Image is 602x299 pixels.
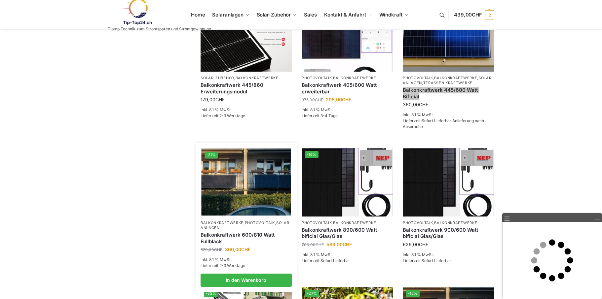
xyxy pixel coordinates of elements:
p: inkl. 8,1 % MwSt. [302,107,393,113]
bdi: 295,00 [326,97,351,102]
a: 439,00CHF 2 [454,5,494,25]
bdi: 520,00 [201,247,222,252]
span: Lieferzeit: [403,258,451,263]
a: -31%2 Balkonkraftwerke [201,149,291,216]
bdi: 179,00 [201,97,225,102]
iframe: Live Hilfe [503,222,602,299]
span: CHF [316,242,324,247]
p: , , [201,220,292,231]
p: , [201,76,292,81]
a: Terassen Kraftwerke [423,81,472,85]
span: CHF [419,242,428,247]
span: Lieferzeit: [403,118,484,129]
img: Balkonkraftwerk 445/860 Erweiterungsmodul [201,3,292,72]
span: Solaranlagen [212,12,244,18]
a: Photovoltaik [302,76,332,80]
bdi: 629,00 [403,242,428,247]
span: 3-4 Tage [320,113,338,118]
a: Photovoltaik [245,220,275,225]
p: inkl. 8,1 % MwSt. [302,252,393,258]
span: Sofort Lieferbar [422,258,451,263]
img: Solaranlage für den kleinen Balkon [403,3,494,72]
img: Bificiales Hochleistungsmodul [302,148,393,216]
a: Photovoltaik [403,220,433,225]
p: Tiptop Technik zum Stromsparen und Stromgewinnung [108,27,211,31]
a: Balkonkraftwerk 445/860 Erweiterungsmodul [201,82,292,95]
a: Solaranlagen [201,220,289,230]
span: CHF [472,12,482,18]
span: 2-3 Werktage [219,263,245,268]
a: -16%Bificiales Hochleistungsmodul [302,148,393,216]
a: Balkonkraftwerk 900/600 Watt bificial Glas/Glas [403,227,494,240]
p: inkl. 8,1 % MwSt. [403,252,494,258]
span: CHF [214,247,222,252]
a: Balkonkraftwerke [201,220,244,225]
a: Balkonkraftwerke [333,76,376,80]
a: Balkonkraftwerk 890/600 Watt bificial Glas/Glas [302,227,393,240]
span: Solar-Zubehör [257,12,291,18]
span: CHF [343,242,352,247]
a: Balkonkraftwerk 445/600 Watt Bificial [403,87,494,100]
bdi: 589,00 [326,242,352,247]
span: Sales [304,12,317,18]
span: 2 [485,10,494,19]
p: inkl. 8,1 % MwSt. [201,107,292,113]
p: , , , [403,76,494,86]
img: Bificiales Hochleistungsmodul [403,148,494,216]
a: Minimieren/Wiederherstellen [594,215,600,221]
span: CHF [241,247,250,252]
img: 2 Balkonkraftwerke [201,149,291,216]
span: Lieferzeit: [201,113,245,118]
span: Sofort Lieferbar Anlieferung nach Absprache [403,118,484,129]
span: CHF [215,97,225,102]
span: 2-3 Werktage [219,113,245,118]
span: Kontakt & Anfahrt [324,12,366,18]
bdi: 360,00 [403,102,428,107]
p: , [302,220,393,225]
bdi: 360,00 [225,247,250,252]
a: Balkonkraftwerke [434,76,477,80]
p: inkl. 8,1 % MwSt. [201,257,292,263]
img: Steckerfertig Plug & Play mit 410 Watt [302,3,393,72]
bdi: 700,00 [302,242,324,247]
a: ☰ [504,215,510,222]
a: Balkonkraftwerke [236,76,279,80]
span: 439,00 [454,12,482,18]
a: Photovoltaik [403,76,433,80]
span: Sofort Lieferbar [320,258,350,263]
bdi: 375,00 [302,97,323,102]
a: Photovoltaik [302,220,332,225]
a: In den Warenkorb legen: „Balkonkraftwerk 600/810 Watt Fullblack“ [201,274,292,287]
span: Lieferzeit: [302,113,338,118]
span: Lieferzeit: [201,263,245,268]
span: CHF [342,97,351,102]
a: -21%Steckerfertig Plug & Play mit 410 Watt [302,3,393,72]
p: , [302,76,393,81]
a: Solar-Zubehör [201,76,234,80]
span: CHF [315,97,323,102]
span: Lieferzeit: [302,258,350,263]
p: inkl. 8,1 % MwSt. [403,112,494,118]
a: Solaranlagen [403,76,492,85]
span: Windkraft [379,12,402,18]
a: Balkonkraftwerk 405/600 Watt erweiterbar [302,82,393,95]
span: CHF [419,102,428,107]
a: Balkonkraftwerke [333,220,376,225]
a: Balkonkraftwerk 600/810 Watt Fullblack [201,232,292,245]
a: Balkonkraftwerke [434,220,477,225]
p: , [403,220,494,225]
